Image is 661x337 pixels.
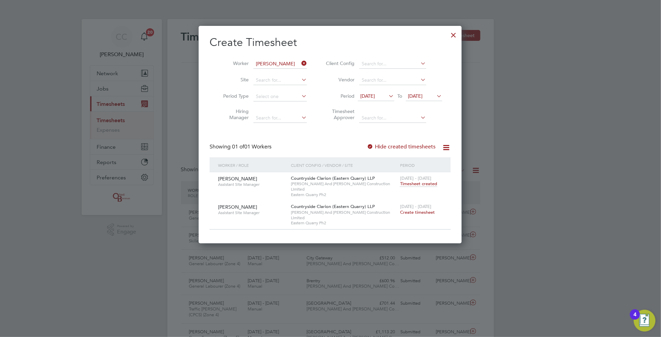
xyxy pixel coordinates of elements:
label: Site [218,77,249,83]
h2: Create Timesheet [210,35,451,50]
label: Vendor [324,77,354,83]
input: Search for... [359,113,426,123]
label: Hide created timesheets [367,143,436,150]
input: Search for... [359,76,426,85]
span: [DATE] - [DATE] [400,175,431,181]
span: Create timesheet [400,209,435,215]
div: 4 [633,315,637,323]
input: Search for... [253,59,307,69]
span: [PERSON_NAME] [218,204,257,210]
label: Period Type [218,93,249,99]
input: Search for... [253,76,307,85]
button: Open Resource Center, 4 new notifications [634,310,656,332]
span: Countryside Clarion (Eastern Quarry) LLP [291,204,375,209]
div: Period [398,157,444,173]
label: Timesheet Approver [324,108,354,121]
span: 01 Workers [232,143,271,150]
input: Select one [253,92,307,101]
span: Eastern Quarry Ph2 [291,220,397,226]
span: Assistant Site Manager [218,210,286,215]
span: 01 of [232,143,244,150]
span: [DATE] [360,93,375,99]
span: [PERSON_NAME] And [PERSON_NAME] Construction Limited [291,210,397,220]
span: Timesheet created [400,181,437,187]
span: Eastern Quarry Ph2 [291,192,397,197]
span: To [396,92,404,100]
span: [DATE] - [DATE] [400,204,431,209]
label: Worker [218,60,249,66]
label: Client Config [324,60,354,66]
label: Period [324,93,354,99]
input: Search for... [253,113,307,123]
label: Hiring Manager [218,108,249,121]
div: Showing [210,143,273,150]
input: Search for... [359,59,426,69]
span: Assistant Site Manager [218,182,286,187]
span: Countryside Clarion (Eastern Quarry) LLP [291,175,375,181]
span: [DATE] [408,93,423,99]
div: Worker / Role [216,157,289,173]
span: [PERSON_NAME] [218,176,257,182]
div: Client Config / Vendor / Site [289,157,398,173]
span: [PERSON_NAME] And [PERSON_NAME] Construction Limited [291,181,397,192]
